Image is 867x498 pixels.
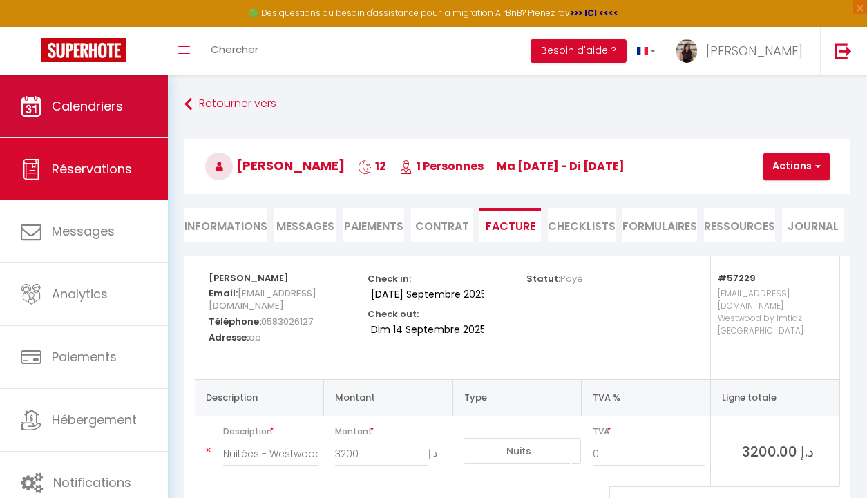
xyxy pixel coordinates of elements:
img: logout [835,42,852,59]
span: Montant [335,422,448,441]
span: Messages [276,218,334,234]
li: Paiements [343,208,404,242]
a: Chercher [200,27,269,75]
span: Messages [52,222,115,240]
strong: Adresse: [209,331,249,344]
span: [PERSON_NAME] [205,157,345,174]
span: Analytics [52,285,108,303]
a: ... [PERSON_NAME] [666,27,820,75]
span: Hébergement [52,411,137,428]
span: ma [DATE] - di [DATE] [497,158,625,174]
span: Calendriers [52,97,123,115]
p: Statut: [526,269,583,285]
span: Description [223,422,318,441]
li: Ressources [704,208,775,242]
li: Facture [479,208,541,242]
strong: Téléphone: [209,315,261,328]
li: Informations [184,208,267,242]
span: Réservations [52,160,132,178]
li: Contrat [411,208,473,242]
button: Actions [763,153,830,180]
img: ... [676,39,697,63]
span: Chercher [211,42,258,57]
img: Super Booking [41,38,126,62]
span: Payé [560,272,583,285]
span: 0583026127 [261,312,313,332]
span: Notifications [53,474,131,491]
p: Check in: [368,269,411,285]
li: CHECKLISTS [548,208,616,242]
strong: Email: [209,287,238,300]
th: Ligne totale [710,379,839,416]
span: 12 [358,158,386,174]
li: FORMULAIRES [622,208,697,242]
p: [EMAIL_ADDRESS][DOMAIN_NAME] Westwood by Imtiaz [GEOGRAPHIC_DATA] [718,284,826,365]
p: Check out: [368,305,419,320]
span: [EMAIL_ADDRESS][DOMAIN_NAME] [209,283,316,316]
span: 3200.00 د.إ [722,441,834,461]
strong: #57229 [718,271,756,285]
th: Description [195,379,324,416]
span: ae [249,327,261,347]
li: Journal [782,208,844,242]
span: [PERSON_NAME] [706,42,803,59]
span: د.إ [428,441,447,466]
button: Besoin d'aide ? [531,39,627,63]
th: Montant [324,379,453,416]
th: Type [452,379,582,416]
span: TVA [593,422,705,441]
span: 1 Personnes [399,158,484,174]
th: TVA % [582,379,711,416]
span: Paiements [52,348,117,365]
strong: [PERSON_NAME] [209,271,289,285]
a: >>> ICI <<<< [570,7,618,19]
a: Retourner vers [184,92,850,117]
